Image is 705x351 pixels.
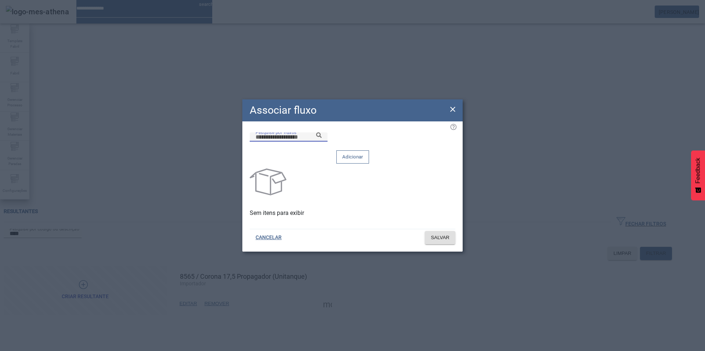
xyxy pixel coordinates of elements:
input: Number [256,133,322,142]
h2: Associar fluxo [250,102,317,118]
span: SALVAR [431,234,449,241]
button: CANCELAR [250,231,288,244]
button: Adicionar [336,150,369,164]
p: Sem itens para exibir [250,209,455,217]
span: CANCELAR [256,234,282,241]
mat-label: Pesquise por fluxos [256,129,296,135]
span: Feedback [695,158,701,183]
button: SALVAR [425,231,455,244]
button: Feedback - Mostrar pesquisa [691,150,705,200]
span: Adicionar [342,153,363,161]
